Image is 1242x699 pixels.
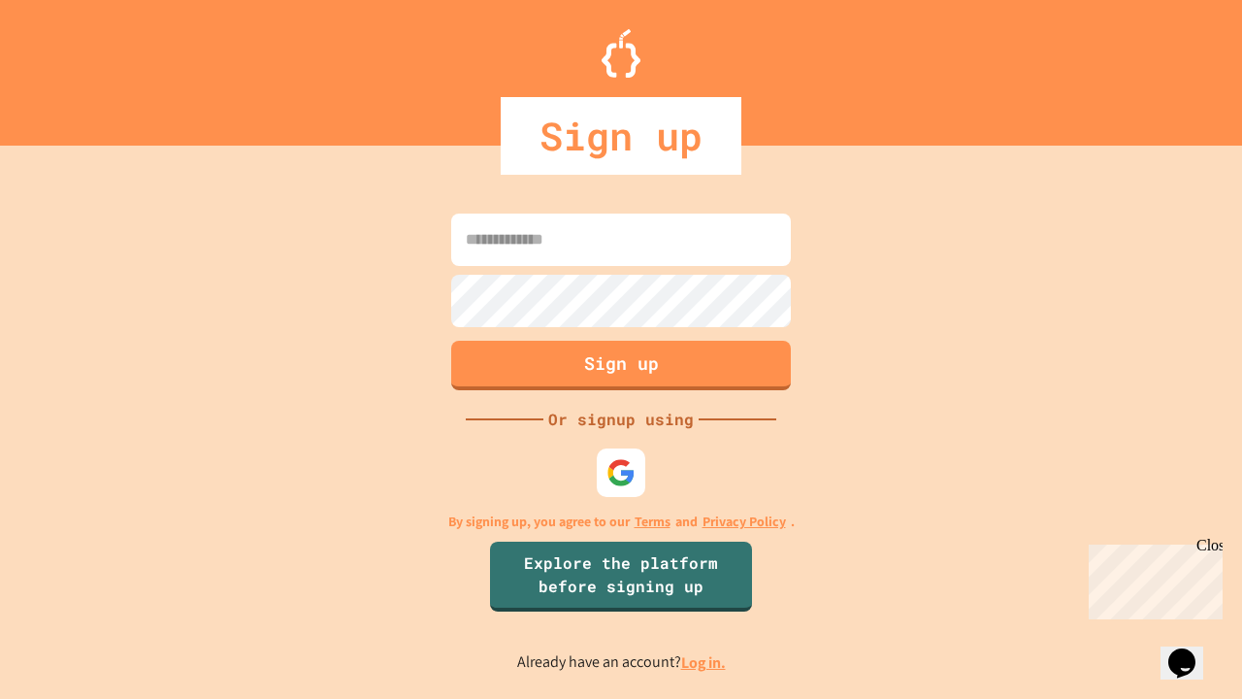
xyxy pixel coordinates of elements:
[451,341,791,390] button: Sign up
[635,512,670,532] a: Terms
[517,650,726,675] p: Already have an account?
[543,408,699,431] div: Or signup using
[1160,621,1223,680] iframe: chat widget
[602,29,640,78] img: Logo.svg
[448,512,795,532] p: By signing up, you agree to our and .
[606,458,636,487] img: google-icon.svg
[681,652,726,673] a: Log in.
[490,542,752,612] a: Explore the platform before signing up
[1081,537,1223,619] iframe: chat widget
[8,8,134,123] div: Chat with us now!Close
[703,512,786,532] a: Privacy Policy
[501,97,741,175] div: Sign up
